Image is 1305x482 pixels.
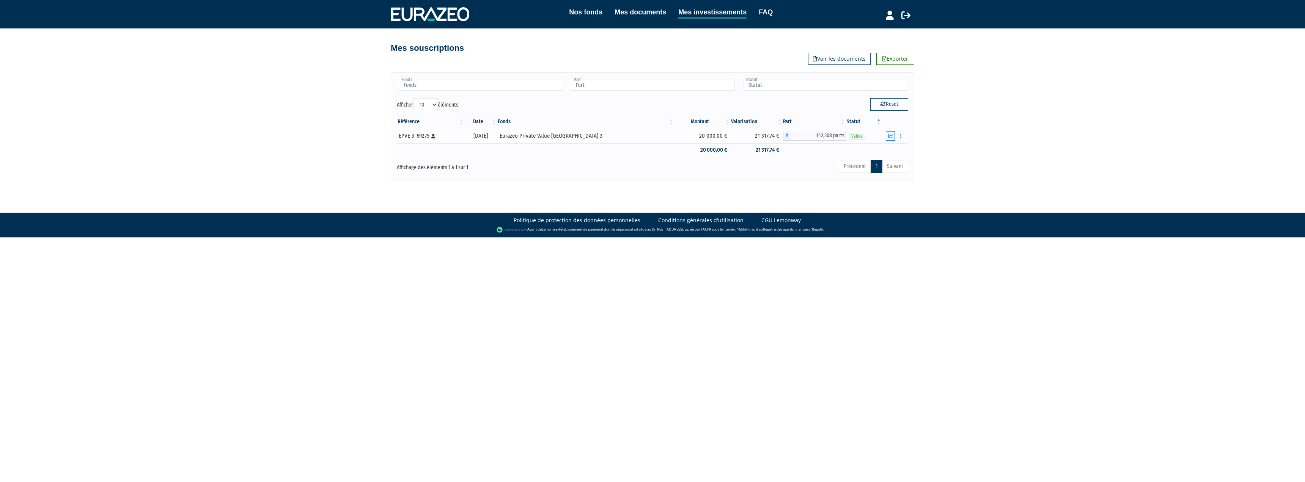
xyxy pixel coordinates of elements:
[731,128,783,143] td: 21 317,74 €
[542,227,559,232] a: Lemonway
[731,115,783,128] th: Valorisation: activer pour trier la colonne par ordre croissant
[761,217,801,224] a: CGU Lemonway
[759,7,773,17] a: FAQ
[497,115,674,128] th: Fonds: activer pour trier la colonne par ordre croissant
[391,44,464,53] h4: Mes souscriptions
[399,132,462,140] div: EPVE 3-69275
[674,128,731,143] td: 20 000,00 €
[413,98,438,111] select: Afficheréléments
[397,98,458,111] label: Afficher éléments
[569,7,602,17] a: Nos fonds
[497,226,526,234] img: logo-lemonway.png
[731,143,783,157] td: 21 317,74 €
[763,227,823,232] a: Registre des agents financiers (Regafi)
[791,131,846,141] span: 142,308 parts
[514,217,640,224] a: Politique de protection des données personnelles
[391,7,469,21] img: 1732889491-logotype_eurazeo_blanc_rvb.png
[658,217,744,224] a: Conditions générales d'utilisation
[876,53,914,65] a: Exporter
[465,115,497,128] th: Date: activer pour trier la colonne par ordre croissant
[397,115,465,128] th: Référence : activer pour trier la colonne par ordre croissant
[678,7,747,19] a: Mes investissements
[397,159,603,171] div: Affichage des éléments 1 à 1 sur 1
[431,134,436,138] i: [Français] Personne physique
[846,115,882,128] th: Statut : activer pour trier la colonne par ordre d&eacute;croissant
[839,160,871,173] a: Précédent
[882,160,908,173] a: Suivant
[783,115,846,128] th: Part: activer pour trier la colonne par ordre croissant
[783,131,846,141] div: A - Eurazeo Private Value Europe 3
[674,115,731,128] th: Montant: activer pour trier la colonne par ordre croissant
[615,7,666,17] a: Mes documents
[871,160,882,173] a: 1
[849,133,865,140] span: Valide
[870,98,908,110] button: Reset
[808,53,871,65] a: Voir les documents
[674,143,731,157] td: 20 000,00 €
[783,131,791,141] span: A
[500,132,671,140] div: Eurazeo Private Value [GEOGRAPHIC_DATA] 3
[8,226,1297,234] div: - Agent de (établissement de paiement dont le siège social est situé au [STREET_ADDRESS], agréé p...
[467,132,494,140] div: [DATE]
